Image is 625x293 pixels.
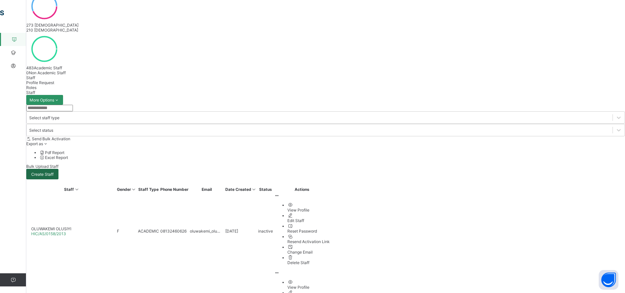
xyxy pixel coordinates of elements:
[160,187,189,192] th: Phone Number
[160,193,189,269] td: 08132460626
[29,115,59,120] div: Select staff type
[26,90,35,95] span: Staff
[258,229,273,234] span: inactive
[287,285,330,290] div: View Profile
[287,260,330,265] div: Delete Staff
[599,270,618,290] button: Open asap
[26,70,29,75] span: 0
[274,187,330,192] th: Actions
[190,193,224,269] td: oluwakemi_olu...
[287,229,330,234] div: Reset Password
[30,98,60,102] span: More Options
[34,28,78,33] span: [DEMOGRAPHIC_DATA]
[29,128,53,133] div: Select status
[117,193,137,269] td: F
[31,231,66,236] span: HIC/AS/0158/2013
[138,187,159,192] th: Staff Type
[26,75,35,80] span: Staff
[287,218,330,223] div: Edit Staff
[26,80,54,85] span: Profile Request
[251,187,257,192] i: Sort in Ascending Order
[34,65,62,70] span: Academic Staff
[117,187,137,192] th: Gender
[138,193,159,269] td: ACADEMIC
[39,150,625,155] li: dropdown-list-item-null-0
[258,187,273,192] th: Status
[190,187,224,192] th: Email
[225,193,257,269] td: [DATE]
[26,23,33,28] span: 273
[31,172,54,177] span: Create Staff
[287,250,330,255] div: Change Email
[39,155,625,160] li: dropdown-list-item-null-1
[26,65,34,70] span: 483
[26,141,43,146] span: Export as
[26,28,33,33] span: 210
[34,23,78,28] span: [DEMOGRAPHIC_DATA]
[74,187,79,192] i: Sort in Ascending Order
[225,187,257,192] th: Date Created
[32,136,70,141] span: Send Bulk Activation
[28,187,116,192] th: Staff
[287,239,330,244] div: Resend Activation Link
[26,85,36,90] span: Roles
[29,70,66,75] span: Non Academic Staff
[31,226,71,231] span: OLUWAKEMI OLUSIYI
[287,208,330,213] div: View Profile
[131,187,137,192] i: Sort in Ascending Order
[26,164,58,169] span: Bulk Upload Staff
